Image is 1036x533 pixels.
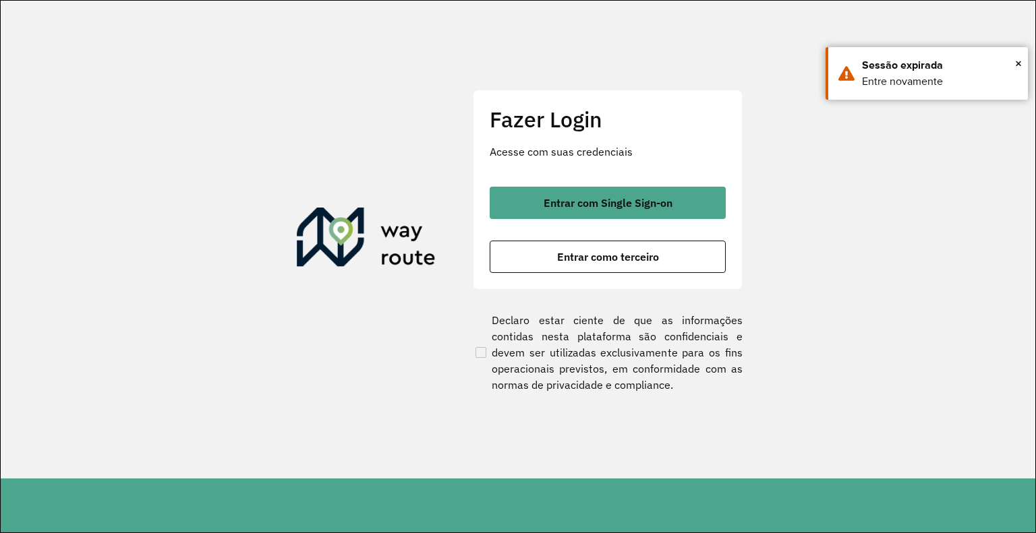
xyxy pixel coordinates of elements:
img: Roteirizador AmbevTech [297,208,436,272]
span: Entrar com Single Sign-on [544,197,672,208]
span: Entrar como terceiro [557,251,659,262]
label: Declaro estar ciente de que as informações contidas nesta plataforma são confidenciais e devem se... [473,312,743,393]
span: × [1015,53,1022,73]
div: Entre novamente [862,73,1018,90]
button: button [490,241,726,273]
div: Sessão expirada [862,57,1018,73]
button: button [490,187,726,219]
p: Acesse com suas credenciais [490,144,726,160]
button: Close [1015,53,1022,73]
h2: Fazer Login [490,106,726,132]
